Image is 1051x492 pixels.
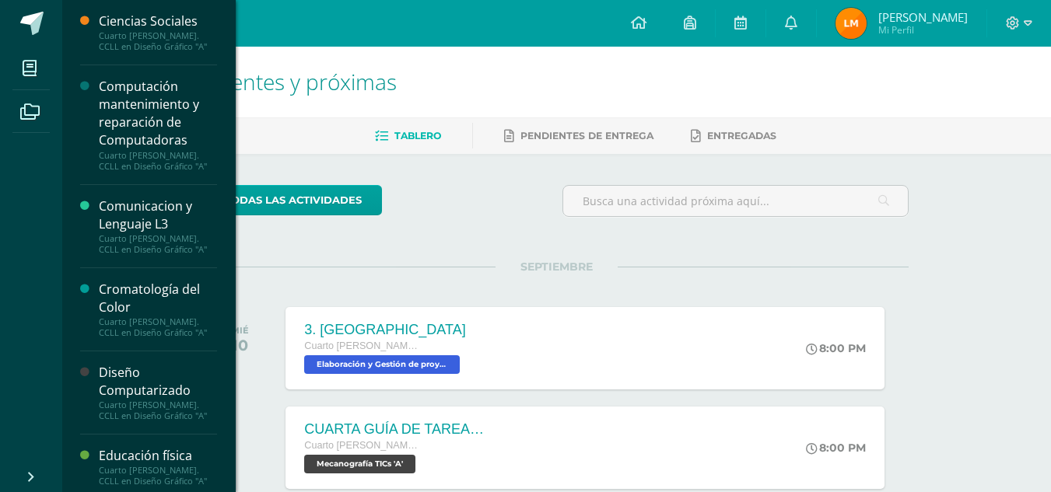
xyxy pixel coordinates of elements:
span: Cuarto [PERSON_NAME]. CCLL en Diseño Gráfico [304,440,421,451]
a: Educación físicaCuarto [PERSON_NAME]. CCLL en Diseño Gráfico "A" [99,447,217,487]
span: [PERSON_NAME] [878,9,968,25]
div: CUARTA GUÍA DE TAREAS DEL CUARTO BIMESTRE [304,421,491,438]
a: Computación mantenimiento y reparación de ComputadorasCuarto [PERSON_NAME]. CCLL en Diseño Gráfic... [99,78,217,171]
a: Diseño ComputarizadoCuarto [PERSON_NAME]. CCLL en Diseño Gráfico "A" [99,364,217,421]
div: Cuarto [PERSON_NAME]. CCLL en Diseño Gráfico "A" [99,150,217,172]
div: MIÉ [231,325,249,336]
span: SEPTIEMBRE [496,260,618,274]
div: Computación mantenimiento y reparación de Computadoras [99,78,217,149]
div: Ciencias Sociales [99,12,217,30]
div: 3. [GEOGRAPHIC_DATA] [304,322,465,338]
span: Elaboración y Gestión de proyectos 'A' [304,355,460,374]
div: Cuarto [PERSON_NAME]. CCLL en Diseño Gráfico "A" [99,30,217,52]
div: Cuarto [PERSON_NAME]. CCLL en Diseño Gráfico "A" [99,465,217,487]
input: Busca una actividad próxima aquí... [563,186,908,216]
div: 8:00 PM [806,441,866,455]
a: Tablero [375,124,441,148]
a: Entregadas [691,124,776,148]
div: Comunicacion y Lenguaje L3 [99,197,217,233]
a: Ciencias SocialesCuarto [PERSON_NAME]. CCLL en Diseño Gráfico "A" [99,12,217,52]
div: Educación física [99,447,217,465]
span: Actividades recientes y próximas [81,67,397,96]
div: Cromatología del Color [99,281,217,316]
a: Pendientes de entrega [504,124,653,148]
div: 10 [231,336,249,354]
div: Diseño Computarizado [99,364,217,400]
span: Mi Perfil [878,23,968,37]
a: Cromatología del ColorCuarto [PERSON_NAME]. CCLL en Diseño Gráfico "A" [99,281,217,338]
span: Mecanografía TICs 'A' [304,455,415,473]
div: Cuarto [PERSON_NAME]. CCLL en Diseño Gráfico "A" [99,316,217,338]
a: Comunicacion y Lenguaje L3Cuarto [PERSON_NAME]. CCLL en Diseño Gráfico "A" [99,197,217,255]
span: Entregadas [707,130,776,141]
img: 2f5a4b3dc06932fc5c66af153596470d.png [836,8,867,39]
span: Cuarto [PERSON_NAME]. CCLL en Diseño Gráfico [304,340,421,351]
a: todas las Actividades [205,185,382,215]
span: Tablero [394,130,441,141]
div: 8:00 PM [806,341,866,355]
span: Pendientes de entrega [520,130,653,141]
div: Cuarto [PERSON_NAME]. CCLL en Diseño Gráfico "A" [99,400,217,421]
div: Cuarto [PERSON_NAME]. CCLL en Diseño Gráfico "A" [99,233,217,255]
